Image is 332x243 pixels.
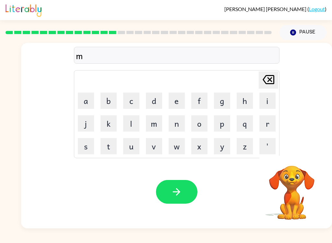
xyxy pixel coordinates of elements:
[309,6,325,12] a: Logout
[224,6,326,12] div: ( )
[237,93,253,109] button: h
[101,93,117,109] button: b
[78,93,94,109] button: a
[169,115,185,132] button: n
[123,115,139,132] button: l
[169,93,185,109] button: e
[6,3,41,17] img: Literably
[237,138,253,154] button: z
[123,93,139,109] button: c
[101,138,117,154] button: t
[214,115,230,132] button: p
[237,115,253,132] button: q
[146,138,162,154] button: v
[191,93,207,109] button: f
[78,115,94,132] button: j
[191,115,207,132] button: o
[259,156,324,221] video: Your browser must support playing .mp4 files to use Literably. Please try using another browser.
[76,49,278,62] div: m
[123,138,139,154] button: u
[78,138,94,154] button: s
[259,115,276,132] button: r
[146,93,162,109] button: d
[214,138,230,154] button: y
[224,6,307,12] span: [PERSON_NAME] [PERSON_NAME]
[146,115,162,132] button: m
[259,93,276,109] button: i
[191,138,207,154] button: x
[214,93,230,109] button: g
[169,138,185,154] button: w
[259,138,276,154] button: '
[279,25,326,40] button: Pause
[101,115,117,132] button: k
